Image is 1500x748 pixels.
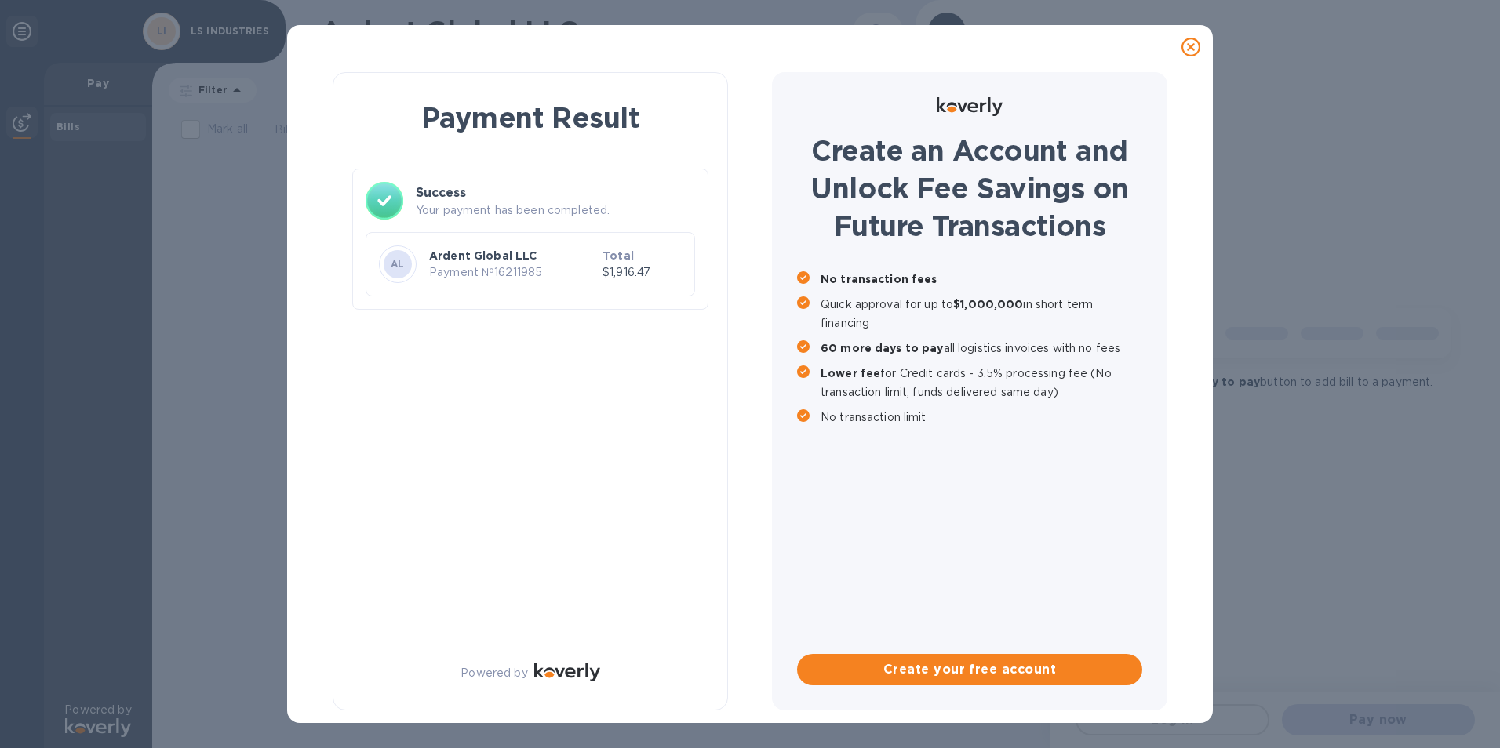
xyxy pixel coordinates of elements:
b: Total [603,249,634,262]
b: AL [391,258,405,270]
p: Payment № 16211985 [429,264,596,281]
p: Your payment has been completed. [416,202,695,219]
p: $1,916.47 [603,264,682,281]
b: $1,000,000 [953,298,1023,310]
p: for Credit cards - 3.5% processing fee (No transaction limit, funds delivered same day) [821,364,1142,401]
span: Create your free account [810,660,1130,679]
p: Quick approval for up to in short term financing [821,295,1142,332]
h3: Success [416,183,695,202]
p: Powered by [461,665,527,681]
img: Logo [534,663,600,681]
b: No transaction fees [821,273,937,285]
h1: Payment Result [359,98,702,137]
h1: Create an Account and Unlock Fee Savings on Future Transactions [797,132,1142,245]
p: No transaction limit [821,408,1142,427]
button: Create your free account [797,654,1142,685]
p: Ardent Global LLC [429,248,596,263]
img: Logo [937,97,1003,116]
b: Lower fee [821,367,880,379]
p: all logistics invoices with no fees [821,339,1142,358]
b: 60 more days to pay [821,342,944,354]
